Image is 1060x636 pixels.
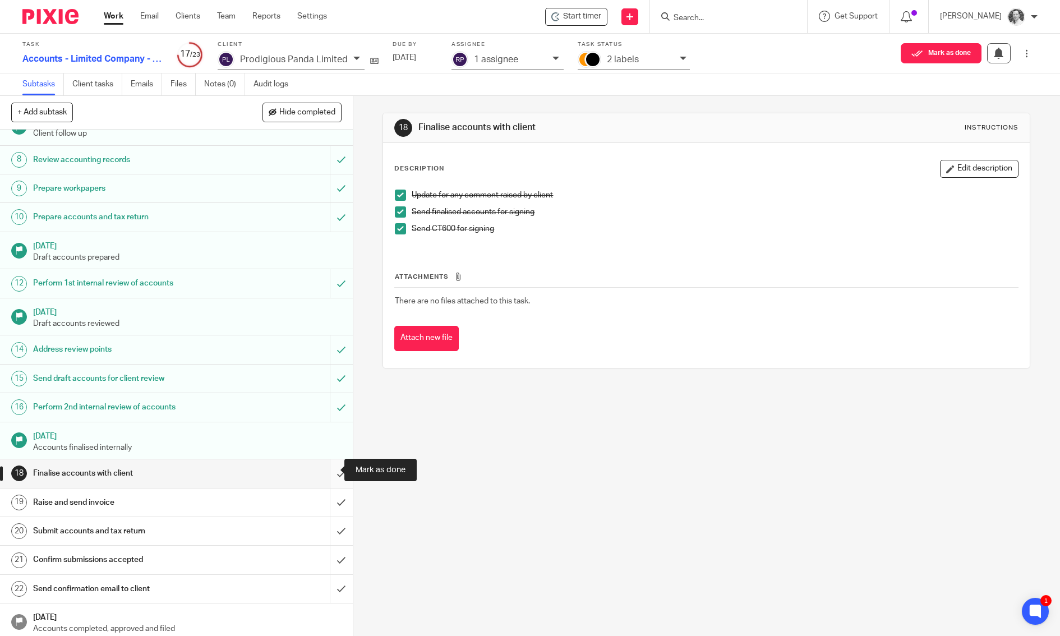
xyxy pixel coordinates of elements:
[33,551,224,568] h1: Confirm submissions accepted
[395,297,530,305] span: There are no files attached to this task.
[395,274,449,280] span: Attachments
[33,304,342,318] h1: [DATE]
[11,209,27,225] div: 10
[965,123,1018,132] div: Instructions
[204,73,245,95] a: Notes (0)
[940,160,1018,178] button: Edit description
[394,164,444,173] p: Description
[33,370,224,387] h1: Send draft accounts for client review
[240,54,348,64] p: Prodigious Panda Limited
[33,252,342,263] p: Draft accounts prepared
[33,128,342,139] p: Client follow up
[412,223,1018,234] p: Send CT600 for signing
[104,11,123,22] a: Work
[33,238,342,252] h1: [DATE]
[1007,8,1025,26] img: Rod%202%20Small.jpg
[33,180,224,197] h1: Prepare workpapers
[217,11,236,22] a: Team
[33,465,224,482] h1: Finalise accounts with client
[131,73,162,95] a: Emails
[252,11,280,22] a: Reports
[672,13,773,24] input: Search
[394,119,412,137] div: 18
[33,494,224,511] h1: Raise and send invoice
[563,11,601,22] span: Start timer
[11,103,73,122] button: + Add subtask
[545,8,607,26] div: Prodigious Panda Limited - Accounts - Limited Company - 2025
[901,43,981,63] button: Mark as done
[33,318,342,329] p: Draft accounts reviewed
[177,48,204,61] div: 17
[11,552,27,568] div: 21
[1040,595,1052,606] div: 1
[11,181,27,196] div: 9
[22,41,163,48] label: Task
[22,9,79,24] img: Pixie
[11,342,27,358] div: 14
[451,51,468,68] img: svg%3E
[218,51,234,68] img: svg%3E
[190,52,200,58] small: /23
[412,206,1018,218] p: Send finalised accounts for signing
[176,11,200,22] a: Clients
[33,580,224,597] h1: Send confirmation email to client
[170,73,196,95] a: Files
[11,523,27,539] div: 20
[412,190,1018,201] p: Update for any comment raised by client
[279,108,335,117] span: Hide completed
[11,371,27,386] div: 15
[474,54,518,64] p: 1 assignee
[578,41,690,48] label: Task status
[140,11,159,22] a: Email
[262,103,342,122] button: Hide completed
[11,276,27,292] div: 12
[393,41,437,48] label: Due by
[22,73,64,95] a: Subtasks
[33,209,224,225] h1: Prepare accounts and tax return
[11,495,27,510] div: 19
[11,399,27,415] div: 16
[33,609,342,623] h1: [DATE]
[393,54,416,62] span: [DATE]
[607,54,639,64] p: 2 labels
[940,11,1002,22] p: [PERSON_NAME]
[33,341,224,358] h1: Address review points
[33,442,342,453] p: Accounts finalised internally
[72,73,122,95] a: Client tasks
[254,73,297,95] a: Audit logs
[928,49,971,57] span: Mark as done
[218,41,379,48] label: Client
[33,428,342,442] h1: [DATE]
[33,623,342,634] p: Accounts completed, approved and filed
[394,326,459,351] button: Attach new file
[33,523,224,540] h1: Submit accounts and tax return
[451,41,564,48] label: Assignee
[33,151,224,168] h1: Review accounting records
[11,152,27,168] div: 8
[11,581,27,597] div: 22
[33,399,224,416] h1: Perform 2nd internal review of accounts
[835,12,878,20] span: Get Support
[33,275,224,292] h1: Perform 1st internal review of accounts
[418,122,731,133] h1: Finalise accounts with client
[297,11,327,22] a: Settings
[11,466,27,481] div: 18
